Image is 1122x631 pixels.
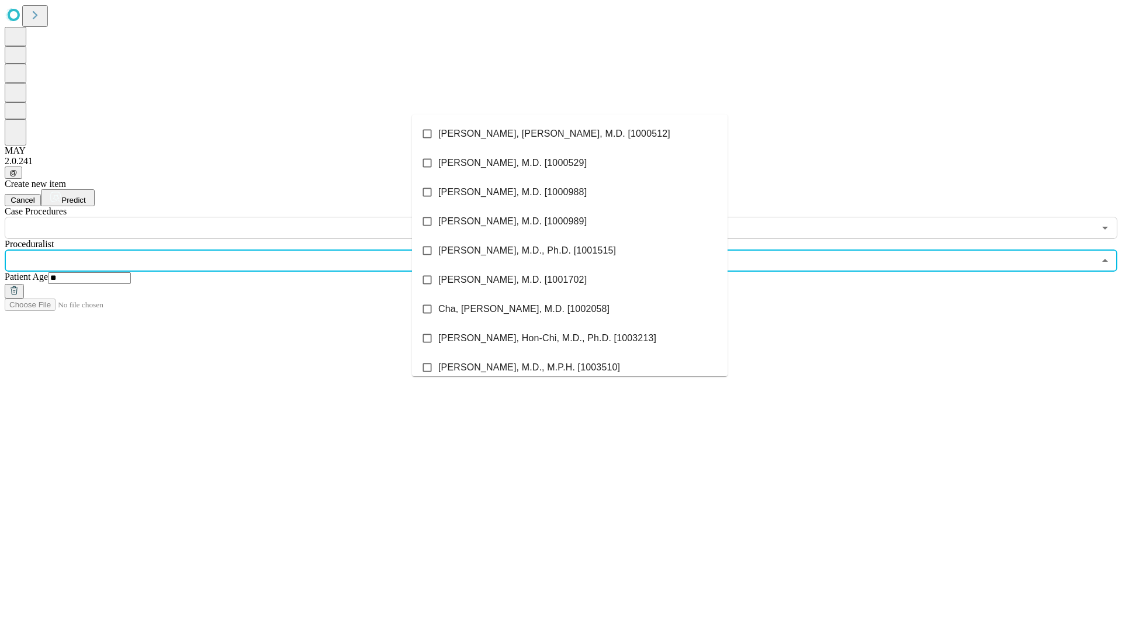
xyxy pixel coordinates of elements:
[9,168,18,177] span: @
[438,214,587,228] span: [PERSON_NAME], M.D. [1000989]
[5,156,1117,167] div: 2.0.241
[41,189,95,206] button: Predict
[5,272,48,282] span: Patient Age
[5,145,1117,156] div: MAY
[438,360,620,375] span: [PERSON_NAME], M.D., M.P.H. [1003510]
[5,194,41,206] button: Cancel
[438,244,616,258] span: [PERSON_NAME], M.D., Ph.D. [1001515]
[61,196,85,204] span: Predict
[5,179,66,189] span: Create new item
[5,239,54,249] span: Proceduralist
[438,185,587,199] span: [PERSON_NAME], M.D. [1000988]
[438,331,656,345] span: [PERSON_NAME], Hon-Chi, M.D., Ph.D. [1003213]
[438,127,670,141] span: [PERSON_NAME], [PERSON_NAME], M.D. [1000512]
[438,156,587,170] span: [PERSON_NAME], M.D. [1000529]
[1097,220,1113,236] button: Open
[5,206,67,216] span: Scheduled Procedure
[11,196,35,204] span: Cancel
[438,302,610,316] span: Cha, [PERSON_NAME], M.D. [1002058]
[438,273,587,287] span: [PERSON_NAME], M.D. [1001702]
[5,167,22,179] button: @
[1097,252,1113,269] button: Close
